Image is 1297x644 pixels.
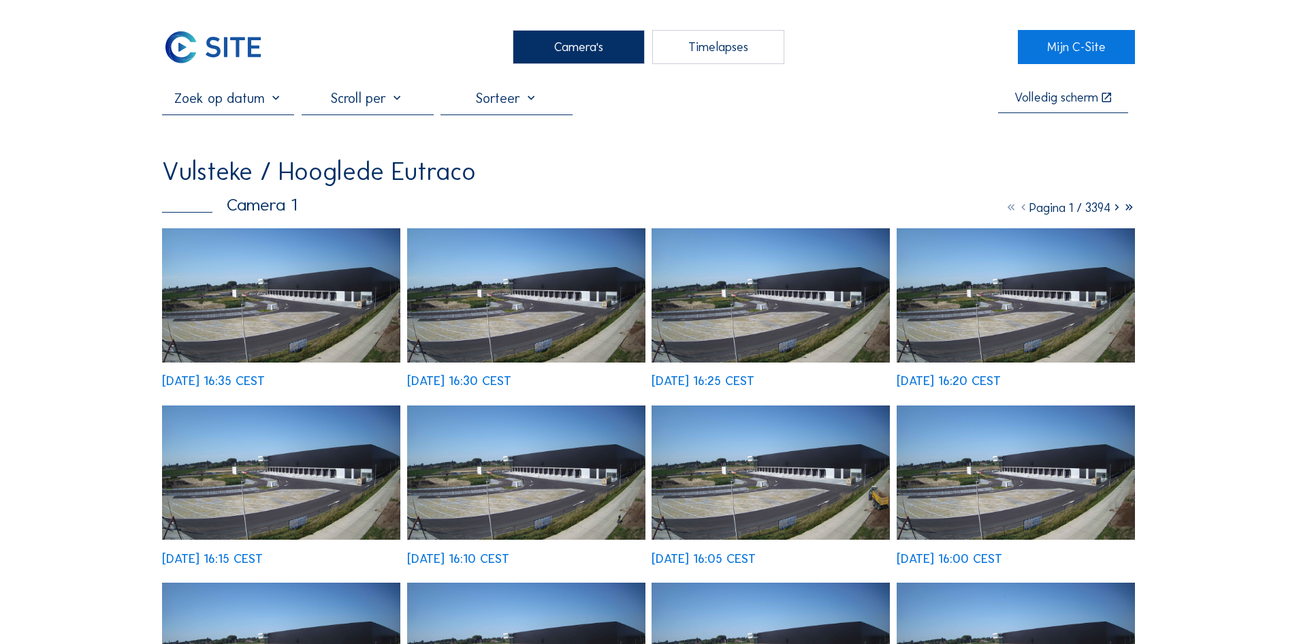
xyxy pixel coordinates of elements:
[162,375,265,387] div: [DATE] 16:35 CEST
[652,228,890,363] img: image_52521878
[652,375,754,387] div: [DATE] 16:25 CEST
[162,30,278,64] a: C-SITE Logo
[1029,200,1110,215] span: Pagina 1 / 3394
[897,228,1135,363] img: image_52521745
[162,405,400,540] img: image_52521608
[897,375,1001,387] div: [DATE] 16:20 CEST
[897,405,1135,540] img: image_52521220
[652,30,784,64] div: Timelapses
[162,159,476,185] div: Vulsteke / Hooglede Eutraco
[162,553,263,565] div: [DATE] 16:15 CEST
[407,228,645,363] img: image_52522003
[162,196,297,214] div: Camera 1
[162,30,264,64] img: C-SITE Logo
[652,405,890,540] img: image_52521348
[162,228,400,363] img: image_52522137
[407,553,509,565] div: [DATE] 16:10 CEST
[407,405,645,540] img: image_52521466
[407,375,511,387] div: [DATE] 16:30 CEST
[897,553,1002,565] div: [DATE] 16:00 CEST
[1018,30,1134,64] a: Mijn C-Site
[513,30,645,64] div: Camera's
[1014,91,1098,104] div: Volledig scherm
[652,553,756,565] div: [DATE] 16:05 CEST
[162,90,294,106] input: Zoek op datum 󰅀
